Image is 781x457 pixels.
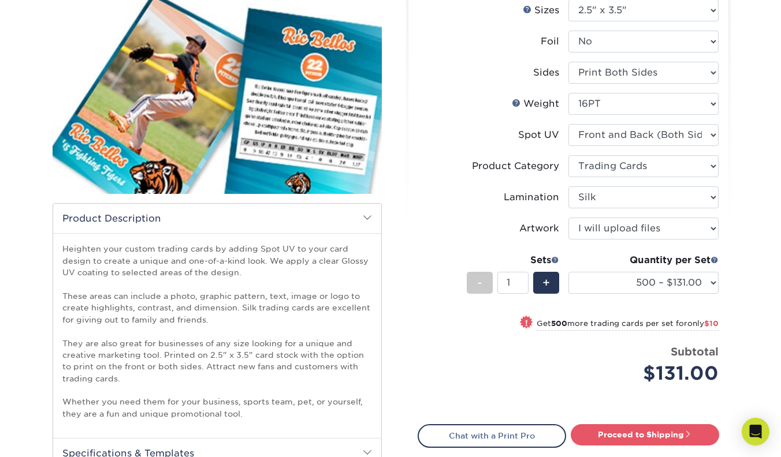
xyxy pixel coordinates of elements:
[523,3,559,17] div: Sizes
[504,190,559,204] div: Lamination
[671,345,719,358] strong: Subtotal
[518,128,559,142] div: Spot UV
[519,222,559,235] div: Artwork
[542,274,550,291] span: +
[53,204,381,233] h2: Product Description
[541,35,559,48] div: Foil
[472,159,559,173] div: Product Category
[704,319,719,328] span: $10
[568,253,719,267] div: Quantity per Set
[62,243,372,419] p: Heighten your custom trading cards by adding Spot UV to your card design to create a unique and o...
[525,317,528,329] span: !
[512,97,559,111] div: Weight
[418,424,566,447] a: Chat with a Print Pro
[687,319,719,328] span: only
[577,359,719,387] div: $131.00
[571,424,719,445] a: Proceed to Shipping
[467,253,559,267] div: Sets
[551,319,567,328] strong: 500
[537,319,719,331] small: Get more trading cards per set for
[477,274,482,291] span: -
[742,418,769,445] div: Open Intercom Messenger
[533,66,559,80] div: Sides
